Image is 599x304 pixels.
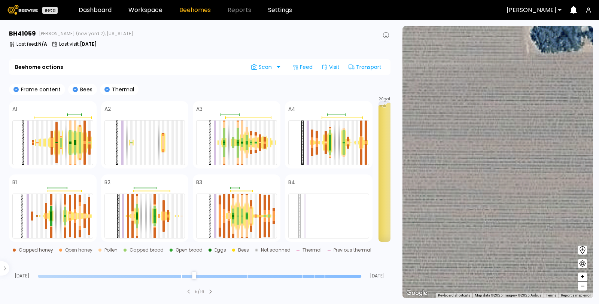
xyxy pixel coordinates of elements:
[104,248,118,252] div: Pollen
[251,64,274,70] span: Scan
[334,248,371,252] div: Previous thermal
[12,180,17,185] h4: B1
[195,288,204,295] div: 5 / 16
[302,248,322,252] div: Thermal
[238,248,249,252] div: Bees
[268,7,292,13] a: Settings
[7,5,38,15] img: Beewise logo
[19,87,61,92] p: Frame content
[578,273,587,282] button: +
[39,31,133,36] span: [PERSON_NAME] (new yard 2), [US_STATE]
[581,282,585,291] span: –
[78,87,92,92] p: Bees
[104,180,110,185] h4: B2
[580,272,585,282] span: +
[179,7,211,13] a: Beehomes
[319,61,343,73] div: Visit
[130,248,164,252] div: Capped brood
[404,288,429,298] img: Google
[438,293,470,298] button: Keyboard shortcuts
[475,293,541,297] span: Map data ©2025 Imagery ©2025 Airbus
[128,7,162,13] a: Workspace
[365,274,390,278] span: [DATE]
[16,42,47,46] p: Last feed :
[104,106,111,112] h4: A2
[65,248,92,252] div: Open honey
[80,41,97,47] b: [DATE]
[228,7,251,13] span: Reports
[288,180,295,185] h4: B4
[196,106,203,112] h4: A3
[404,288,429,298] a: Open this area in Google Maps (opens a new window)
[42,7,58,14] div: Beta
[289,61,316,73] div: Feed
[19,248,53,252] div: Capped honey
[578,282,587,291] button: –
[196,180,202,185] h4: B3
[561,293,591,297] a: Report a map error
[176,248,203,252] div: Open brood
[261,248,291,252] div: Not scanned
[79,7,112,13] a: Dashboard
[546,293,556,297] a: Terms
[12,106,17,112] h4: A1
[110,87,134,92] p: Thermal
[288,106,295,112] h4: A4
[378,97,390,101] span: 20 gal
[346,61,384,73] div: Transport
[9,274,35,278] span: [DATE]
[15,64,63,70] b: Beehome actions
[38,41,47,47] b: N/A
[59,42,97,46] p: Last visit :
[9,31,36,37] h3: BH 41059
[215,248,226,252] div: Eggs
